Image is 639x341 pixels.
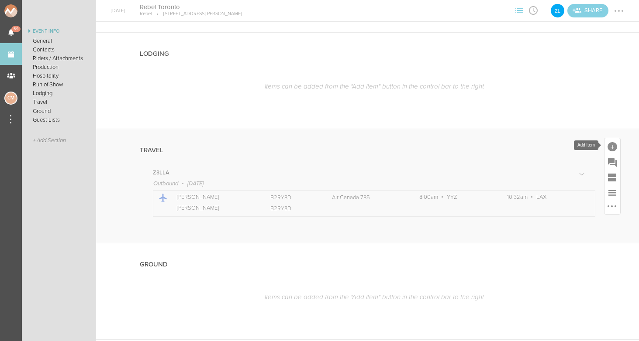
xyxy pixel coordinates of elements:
a: Production [22,63,96,72]
span: LAX [536,194,546,201]
p: B2RY8D [270,194,313,201]
span: View Sections [512,7,526,13]
h4: Travel [140,147,163,154]
div: More Options [604,201,620,214]
a: Ground [22,107,96,116]
div: Add Section [604,170,620,185]
span: YYZ [447,194,457,201]
a: Invite teams to the Event [567,4,608,17]
p: Air Canada 785 [332,194,400,201]
p: Rebel [140,11,152,17]
p: Items can be added from the "Add Item" button in the control bar to the right [153,293,595,301]
span: 10:32am [507,194,528,201]
img: NOMAD [4,4,54,17]
a: General [22,37,96,45]
span: 59 [11,26,21,32]
p: Items can be added from the "Add Item" button in the control bar to the right [153,82,595,90]
span: [DATE] [187,180,204,187]
div: Reorder Items in this Section [604,185,620,201]
div: Add Prompt [604,154,620,170]
div: Share [567,4,608,17]
div: Charlie McGinley [4,92,17,105]
h4: Ground [140,261,168,268]
span: Outbound [153,180,179,187]
h4: Rebel Toronto [140,3,242,11]
a: Guest Lists [22,116,96,124]
p: B2RY8D [270,205,313,212]
span: + Add Section [33,137,66,144]
a: Lodging [22,89,96,98]
a: Travel [22,98,96,106]
p: [STREET_ADDRESS][PERSON_NAME] [152,11,242,17]
a: Event Info [22,26,96,37]
span: View Itinerary [526,7,540,13]
a: Contacts [22,45,96,54]
p: [PERSON_NAME] [177,205,251,212]
div: ZL [550,3,565,18]
a: Riders / Attachments [22,54,96,63]
span: 8:00am [419,194,438,201]
a: Hospitality [22,72,96,80]
div: Z3LLA [550,3,565,18]
h5: Z3LLA [153,170,169,176]
h4: Lodging [140,50,169,58]
p: [PERSON_NAME] [177,194,251,201]
a: Run of Show [22,80,96,89]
